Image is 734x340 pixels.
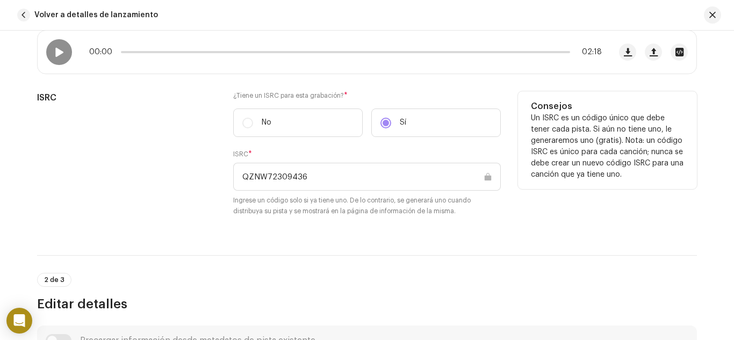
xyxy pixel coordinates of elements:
[6,308,32,334] div: Open Intercom Messenger
[531,100,684,113] h5: Consejos
[37,295,697,313] h3: Editar detalles
[37,91,216,104] h5: ISRC
[233,163,501,191] input: ABXYZ#######
[574,48,602,56] span: 02:18
[233,91,501,100] label: ¿Tiene un ISRC para esta grabación?
[233,150,252,158] label: ISRC
[262,117,271,128] p: No
[531,113,684,180] p: Un ISRC es un código único que debe tener cada pista. Si aún no tiene uno, le generaremos uno (gr...
[400,117,406,128] p: Sí
[233,195,501,216] small: Ingrese un código solo si ya tiene uno. De lo contrario, se generará uno cuando distribuya su pis...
